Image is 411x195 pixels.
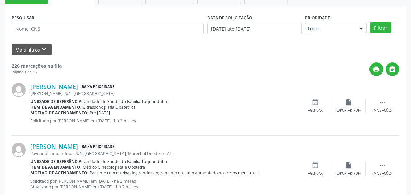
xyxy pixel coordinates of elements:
[312,162,319,169] i: event_available
[30,151,299,156] div: Povoado Tuquanduba, S/N, [GEOGRAPHIC_DATA], Marechal Deodoro - AL
[12,143,26,157] img: img
[345,162,353,169] i: insert_drive_file
[12,23,204,34] input: Nome, CNS
[379,162,386,169] i: 
[12,69,62,75] div: Página 1 de 16
[30,110,89,116] b: Motivo de agendamento:
[30,159,83,164] b: Unidade de referência:
[345,99,353,106] i: insert_drive_file
[307,25,353,32] span: Todos
[30,164,82,170] b: Item de agendamento:
[12,63,62,69] strong: 226 marcações na fila
[84,99,167,104] span: Unidade de Saude da Familia Tuquanduba
[337,171,361,176] div: Exportar (PDF)
[30,83,78,90] a: [PERSON_NAME]
[90,170,260,176] span: Paciente com queixa de grande sangramento que tem aumentado nos ciclos menstruais
[30,170,89,176] b: Motivo de agendamento:
[12,83,26,97] img: img
[30,91,299,96] div: [PERSON_NAME], S/N, [GEOGRAPHIC_DATA]
[80,83,116,90] span: Baixa Prioridade
[30,118,299,124] p: Solicitado por [PERSON_NAME] em [DATE] - há 2 meses
[207,23,302,34] input: Selecione um intervalo
[207,13,252,23] label: DATA DE SOLICITAÇÃO
[305,13,330,23] label: Prioridade
[30,178,299,190] p: Solicitado por [PERSON_NAME] em [DATE] - há 2 meses Atualizado por [PERSON_NAME] em [DATE] - há 2...
[379,99,386,106] i: 
[308,171,323,176] div: Agendar
[83,104,136,110] span: Ultrassonografia Obstetrica
[369,62,383,76] button: print
[386,62,399,76] button: 
[337,108,361,113] div: Exportar (PDF)
[84,159,167,164] span: Unidade de Saude da Familia Tuquanduba
[12,13,34,23] label: PESQUISAR
[90,110,110,116] span: Pré [DATE]
[83,164,145,170] span: Médico Ginecologista e Obstetra
[30,104,82,110] b: Item de agendamento:
[30,99,83,104] b: Unidade de referência:
[40,46,48,53] i: keyboard_arrow_down
[80,143,116,150] span: Baixa Prioridade
[12,44,52,56] button: Mais filtroskeyboard_arrow_down
[370,22,391,33] button: Filtrar
[308,108,323,113] div: Agendar
[373,66,380,73] i: print
[374,108,392,113] div: Mais ações
[374,171,392,176] div: Mais ações
[30,143,78,150] a: [PERSON_NAME]
[389,66,396,73] i: 
[312,99,319,106] i: event_available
